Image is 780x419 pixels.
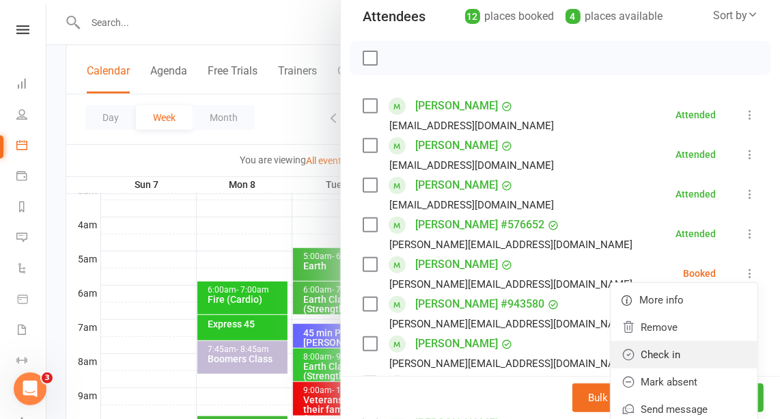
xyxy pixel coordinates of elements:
a: Check in [611,341,757,368]
a: Product Sales [16,285,47,316]
a: [PERSON_NAME] #576652 [415,214,544,236]
div: [EMAIL_ADDRESS][DOMAIN_NAME] [389,117,554,135]
a: Reports [16,193,47,224]
a: [PERSON_NAME] [415,373,498,394]
div: 12 [465,9,480,24]
div: [EMAIL_ADDRESS][DOMAIN_NAME] [389,196,554,214]
div: [PERSON_NAME][EMAIL_ADDRESS][DOMAIN_NAME] [389,236,632,254]
div: [PERSON_NAME][EMAIL_ADDRESS][DOMAIN_NAME] [389,275,632,293]
div: places available [566,7,663,26]
a: Remove [611,314,757,341]
div: 4 [566,9,581,24]
span: More info [639,292,684,308]
div: [EMAIL_ADDRESS][DOMAIN_NAME] [389,157,554,174]
div: [PERSON_NAME][EMAIL_ADDRESS][DOMAIN_NAME] [389,355,632,373]
iframe: Intercom live chat [14,373,46,405]
div: Attended [675,229,716,239]
div: Sort by [713,7,758,25]
div: Booked [683,269,716,278]
a: [PERSON_NAME] [415,135,498,157]
div: Attended [675,150,716,159]
div: [PERSON_NAME][EMAIL_ADDRESS][DOMAIN_NAME] [389,315,632,333]
div: Attendees [363,7,426,26]
a: [PERSON_NAME] [415,174,498,196]
a: Calendar [16,131,47,162]
span: 3 [42,373,53,383]
a: [PERSON_NAME] #943580 [415,293,544,315]
a: [PERSON_NAME] [415,95,498,117]
a: Dashboard [16,70,47,100]
div: Attended [675,110,716,120]
a: Mark absent [611,368,757,396]
div: Attended [675,189,716,199]
button: Bulk add attendees [572,383,691,412]
a: People [16,100,47,131]
div: places booked [465,7,555,26]
a: [PERSON_NAME] [415,254,498,275]
a: More info [611,286,757,314]
a: Payments [16,162,47,193]
a: [PERSON_NAME] [415,333,498,355]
